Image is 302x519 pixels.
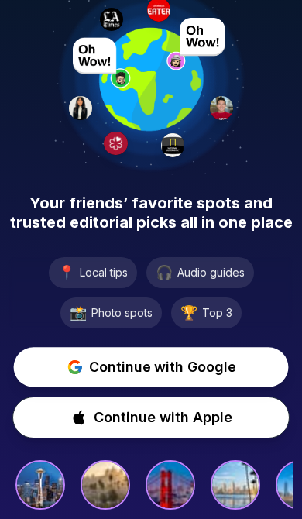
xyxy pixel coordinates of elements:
[91,305,153,321] span: Photo spots
[58,262,75,284] span: 📍
[70,302,87,324] span: 📸
[94,407,232,428] span: Continue with Apple
[73,37,132,89] img: User avatar
[16,462,63,508] img: Creator
[202,305,232,321] span: Top 3
[104,132,127,155] img: Michelin logo
[80,265,128,280] span: Local tips
[211,462,258,508] img: Creator
[14,347,289,387] button: Continue with Google
[161,133,184,156] img: National Geographic logo
[69,96,92,119] img: User
[146,462,193,508] img: Creator
[156,262,173,284] span: 🎧
[81,462,128,508] img: Creator
[180,302,197,324] span: 🏆
[177,265,245,280] span: Audio guides
[12,397,290,438] button: Continue with Apple
[166,18,225,70] img: User avatar
[210,96,233,119] img: Jin
[89,356,235,378] span: Continue with Google
[100,8,123,31] img: LA Times logo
